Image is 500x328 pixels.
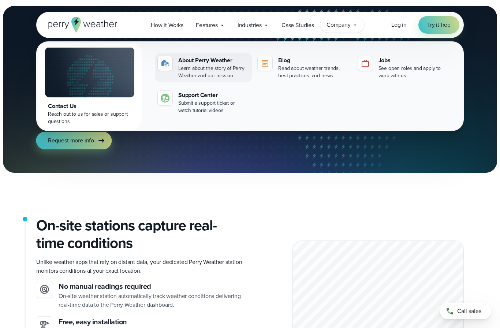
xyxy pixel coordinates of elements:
[161,94,169,102] img: contact-icon.svg
[48,102,131,111] div: Contact Us
[361,59,370,68] img: jobs-icon-1.svg
[255,53,352,82] a: Blog Read about weather trends, best practices, and news
[275,18,320,33] a: Case Studies
[36,132,112,149] a: Request more info
[48,136,94,145] span: Request more info
[457,307,481,316] span: Call sales
[261,59,269,68] img: blog-icon.svg
[161,59,169,68] img: about-icon.svg
[178,56,249,65] div: About Perry Weather
[36,97,329,126] p: On-site weather monitoring, automated alerts, and expert guidance— .
[281,21,314,30] span: Case Studies
[59,281,244,292] h3: No manual readings required
[355,53,452,82] a: Jobs See open roles and apply to work with us
[440,303,491,319] a: Call sales
[418,16,459,34] a: Try it free
[378,56,449,65] div: Jobs
[178,91,249,100] div: Support Center
[155,88,252,117] a: Support Center Submit a support ticket or watch tutorial videos
[178,100,249,114] div: Submit a support ticket or watch tutorial videos
[327,20,351,29] span: Company
[59,317,244,327] h3: Free, easy installation
[59,292,244,309] p: On-site weather station automatically track weather conditions delivering real-time data to the P...
[36,217,244,252] h2: On-site stations capture real-time conditions
[178,65,249,79] div: Learn about the story of Perry Weather and our mission
[427,20,451,29] span: Try it free
[278,65,349,79] div: Read about weather trends, best practices, and news
[196,21,218,30] span: Features
[151,21,183,30] span: How it Works
[36,258,244,275] p: Unlike weather apps that rely on distant data, your dedicated Perry Weather station monitors cond...
[155,53,252,82] a: About Perry Weather Learn about the story of Perry Weather and our mission
[278,56,349,65] div: Blog
[48,111,131,125] div: Reach out to us for sales or support questions
[378,65,449,79] div: See open roles and apply to work with us
[145,18,190,33] a: How it Works
[238,21,262,30] span: Industries
[38,43,142,130] a: Contact Us Reach out to us for sales or support questions
[391,20,407,29] a: Log in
